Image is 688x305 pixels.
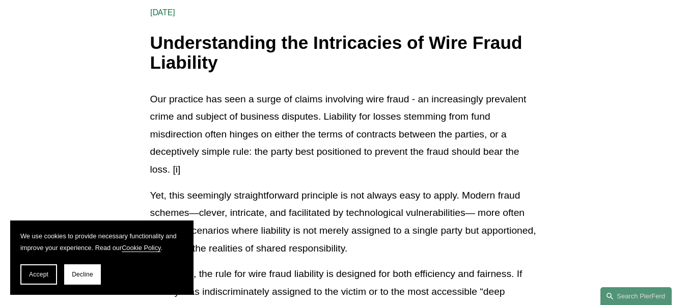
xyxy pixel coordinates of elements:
[20,264,57,285] button: Accept
[64,264,101,285] button: Decline
[29,271,48,278] span: Accept
[150,91,538,179] p: Our practice has seen a surge of claims involving wire fraud - an increasingly prevalent crime an...
[20,231,183,254] p: We use cookies to provide necessary functionality and improve your experience. Read our .
[122,244,160,252] a: Cookie Policy
[600,287,672,305] a: Search this site
[150,187,538,258] p: Yet, this seemingly straightforward principle is not always easy to apply. Modern fraud schemes—c...
[72,271,93,278] span: Decline
[150,8,176,17] span: [DATE]
[10,220,194,295] section: Cookie banner
[150,33,538,72] h1: Understanding the Intricacies of Wire Fraud Liability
